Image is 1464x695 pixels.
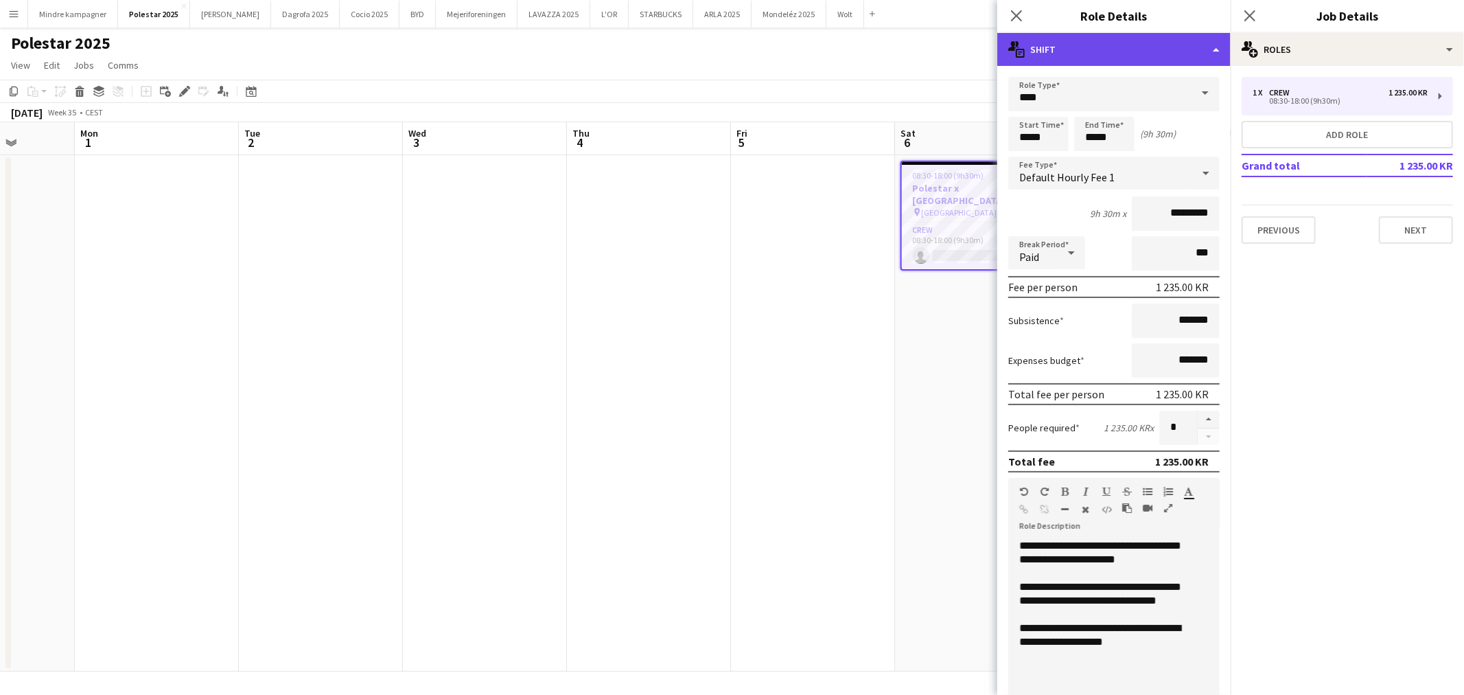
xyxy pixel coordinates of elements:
button: Underline [1102,486,1111,497]
div: Total fee per person [1008,387,1104,401]
label: People required [1008,422,1080,434]
td: Grand total [1242,155,1367,176]
div: 9h 30m x [1090,207,1126,220]
a: Edit [38,56,65,74]
h3: Polestar x [GEOGRAPHIC_DATA] [902,182,1053,207]
div: 1 x [1253,88,1269,98]
span: Sat [901,127,916,139]
span: 3 [406,135,426,150]
button: Mindre kampagner [28,1,118,27]
span: 1 [78,135,98,150]
button: Mondeléz 2025 [752,1,826,27]
label: Expenses budget [1008,354,1084,367]
span: Fri [736,127,747,139]
span: 5 [734,135,747,150]
span: Wed [408,127,426,139]
a: Comms [102,56,144,74]
h1: Polestar 2025 [11,33,111,54]
span: Thu [572,127,590,139]
span: Edit [44,59,60,71]
button: Text Color [1184,486,1194,497]
span: Comms [108,59,139,71]
div: 1 235.00 KR [1389,88,1428,98]
div: 08:30-18:00 (9h30m) [1253,98,1428,104]
span: 6 [898,135,916,150]
button: Cocio 2025 [340,1,399,27]
button: Increase [1198,411,1220,429]
button: Undo [1019,486,1029,497]
button: Wolt [826,1,864,27]
span: Mon [80,127,98,139]
span: Tue [244,127,260,139]
div: 1 235.00 KR [1156,387,1209,401]
div: [DATE] [11,106,43,119]
div: Shift [997,33,1231,66]
div: Total fee [1008,455,1055,468]
button: Previous [1242,216,1316,244]
label: Subsistence [1008,315,1064,327]
div: 1 235.00 KR [1156,280,1209,294]
span: [GEOGRAPHIC_DATA] ved [GEOGRAPHIC_DATA]. [922,207,1022,218]
button: Mejeriforeningen [436,1,518,27]
button: LAVAZZA 2025 [518,1,590,27]
button: Horizontal Line [1060,504,1070,515]
h3: Job Details [1231,7,1464,25]
app-card-role: Crew0/108:30-18:00 (9h30m) [902,223,1053,269]
div: CEST [85,107,103,117]
button: Italic [1081,486,1091,497]
button: Add role [1242,121,1453,148]
div: 1 235.00 KR [1155,455,1209,468]
button: Paste as plain text [1122,503,1132,514]
button: L'OR [590,1,629,27]
a: Jobs [68,56,100,74]
button: Strikethrough [1122,486,1132,497]
td: 1 235.00 KR [1367,155,1453,176]
div: Fee per person [1008,280,1078,294]
button: Polestar 2025 [118,1,190,27]
button: Next [1379,216,1453,244]
a: View [5,56,36,74]
span: 4 [570,135,590,150]
div: 1 235.00 KR x [1104,422,1154,434]
button: Ordered List [1163,486,1173,497]
span: Jobs [73,59,94,71]
button: [PERSON_NAME] [190,1,271,27]
span: 2 [242,135,260,150]
button: BYD [399,1,436,27]
span: Default Hourly Fee 1 [1019,170,1115,184]
button: Clear Formatting [1081,504,1091,515]
span: Paid [1019,250,1039,264]
button: ARLA 2025 [693,1,752,27]
button: Bold [1060,486,1070,497]
div: Crew [1269,88,1295,98]
button: Redo [1040,486,1049,497]
button: Unordered List [1143,486,1152,497]
button: Insert video [1143,503,1152,514]
h3: Role Details [997,7,1231,25]
button: Fullscreen [1163,503,1173,514]
div: (9h 30m) [1140,128,1176,140]
span: View [11,59,30,71]
button: Dagrofa 2025 [271,1,340,27]
app-job-card: 08:30-18:00 (9h30m)0/1Polestar x [GEOGRAPHIC_DATA] [GEOGRAPHIC_DATA] ved [GEOGRAPHIC_DATA].1 Role... [901,161,1054,271]
span: Week 35 [45,107,80,117]
div: Roles [1231,33,1464,66]
button: STARBUCKS [629,1,693,27]
button: HTML Code [1102,504,1111,515]
span: 08:30-18:00 (9h30m) [913,170,984,181]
